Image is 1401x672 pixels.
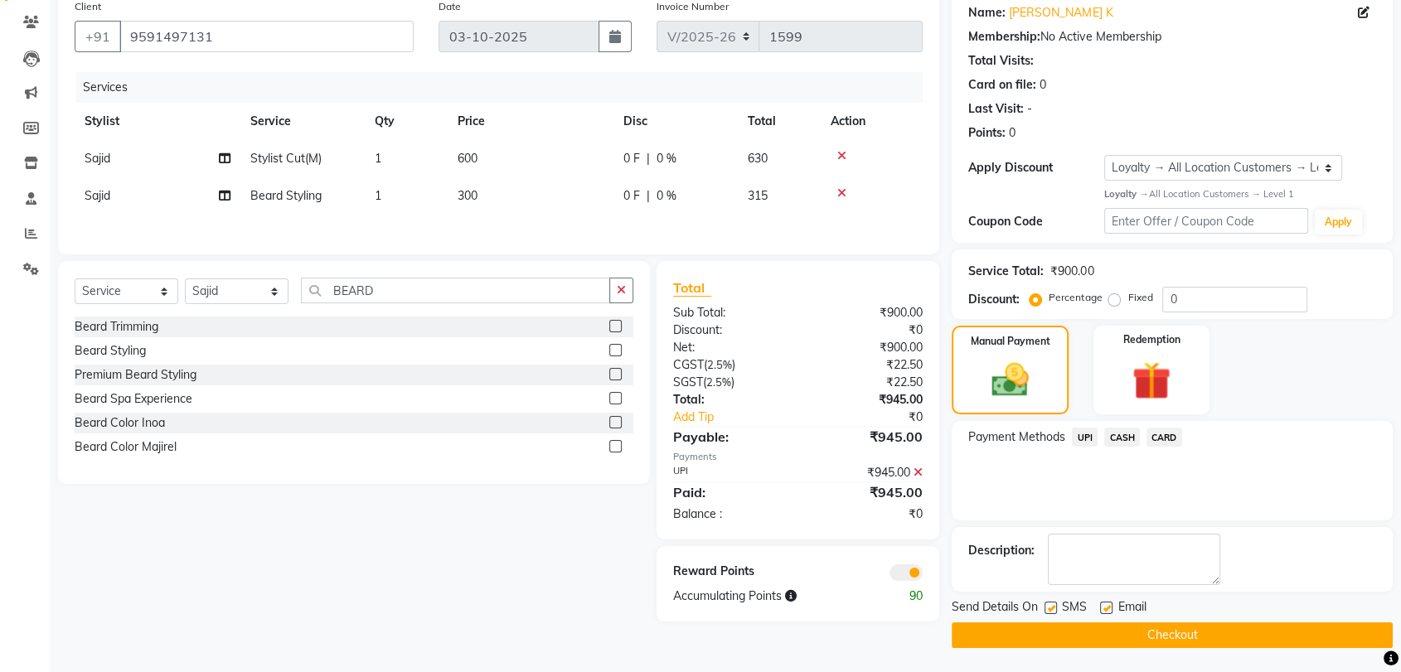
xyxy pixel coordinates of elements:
span: 1 [375,188,381,203]
th: Action [821,103,923,140]
span: | [647,187,650,205]
span: 300 [458,188,478,203]
span: 2.5% [707,358,732,371]
div: Payable: [661,427,798,447]
div: ( ) [661,356,798,374]
span: Total [673,279,711,297]
div: Sub Total: [661,304,798,321]
label: Redemption [1122,332,1180,347]
div: UPI [661,464,798,481]
div: 0 [1040,76,1046,94]
div: ₹0 [798,321,936,339]
div: Beard Styling [75,342,146,360]
div: Membership: [968,28,1040,46]
span: Beard Styling [250,188,322,203]
div: ₹900.00 [798,339,936,356]
span: 0 F [623,150,640,167]
div: ₹945.00 [798,427,936,447]
span: 2.5% [706,375,731,389]
div: ₹945.00 [798,482,936,502]
a: Add Tip [661,409,821,426]
label: Manual Payment [971,334,1050,349]
div: Total: [661,391,798,409]
div: ₹945.00 [798,464,936,481]
span: SMS [1062,598,1087,619]
div: ₹0 [798,505,936,523]
div: Balance : [661,505,798,523]
div: Last Visit: [968,100,1024,118]
th: Qty [365,103,448,140]
span: Sajid [85,188,110,203]
div: ₹900.00 [1050,263,1093,280]
div: - [1027,100,1032,118]
div: All Location Customers → Level 1 [1104,187,1376,201]
input: Search or Scan [301,278,610,303]
div: ₹945.00 [798,391,936,409]
th: Disc [613,103,738,140]
div: Premium Beard Styling [75,366,196,384]
div: 90 [866,587,935,605]
div: Total Visits: [968,52,1034,70]
span: Sajid [85,151,110,166]
img: _cash.svg [980,359,1040,401]
span: 0 % [657,150,676,167]
span: CGST [673,357,704,372]
label: Percentage [1049,290,1102,305]
span: 630 [748,151,768,166]
button: Checkout [952,622,1393,648]
div: Description: [968,542,1035,559]
div: ₹22.50 [798,374,936,391]
span: 0 F [623,187,640,205]
button: Apply [1315,210,1362,234]
div: Discount: [661,321,798,339]
div: Discount: [968,291,1020,308]
div: Services [76,72,935,103]
span: 1 [375,151,381,166]
th: Stylist [75,103,240,140]
div: Card on file: [968,76,1036,94]
th: Total [738,103,821,140]
th: Service [240,103,365,140]
div: 0 [1009,124,1016,142]
span: CARD [1146,428,1182,447]
a: [PERSON_NAME] K [1009,4,1113,22]
input: Search by Name/Mobile/Email/Code [119,21,414,52]
span: Stylist Cut(M) [250,151,322,166]
div: ₹0 [821,409,935,426]
div: Name: [968,4,1006,22]
input: Enter Offer / Coupon Code [1104,208,1308,234]
div: Apply Discount [968,159,1104,176]
img: _gift.svg [1120,357,1182,405]
span: 600 [458,151,478,166]
span: Send Details On [952,598,1038,619]
div: Points: [968,124,1006,142]
strong: Loyalty → [1104,188,1148,200]
div: Beard Color Inoa [75,414,165,432]
span: UPI [1072,428,1098,447]
div: Beard Trimming [75,318,158,336]
button: +91 [75,21,121,52]
div: Payments [673,450,923,464]
span: Payment Methods [968,428,1065,446]
div: Service Total: [968,263,1044,280]
div: Net: [661,339,798,356]
div: Paid: [661,482,798,502]
label: Fixed [1127,290,1152,305]
div: No Active Membership [968,28,1376,46]
div: Beard Color Majirel [75,438,177,456]
span: 315 [748,188,768,203]
div: Reward Points [661,563,798,581]
span: Email [1117,598,1146,619]
div: ( ) [661,374,798,391]
span: | [647,150,650,167]
th: Price [448,103,613,140]
span: CASH [1104,428,1140,447]
div: Accumulating Points [661,587,867,605]
div: ₹900.00 [798,304,936,321]
div: Beard Spa Experience [75,390,192,408]
div: ₹22.50 [798,356,936,374]
span: SGST [673,375,703,389]
div: Coupon Code [968,213,1104,230]
span: 0 % [657,187,676,205]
